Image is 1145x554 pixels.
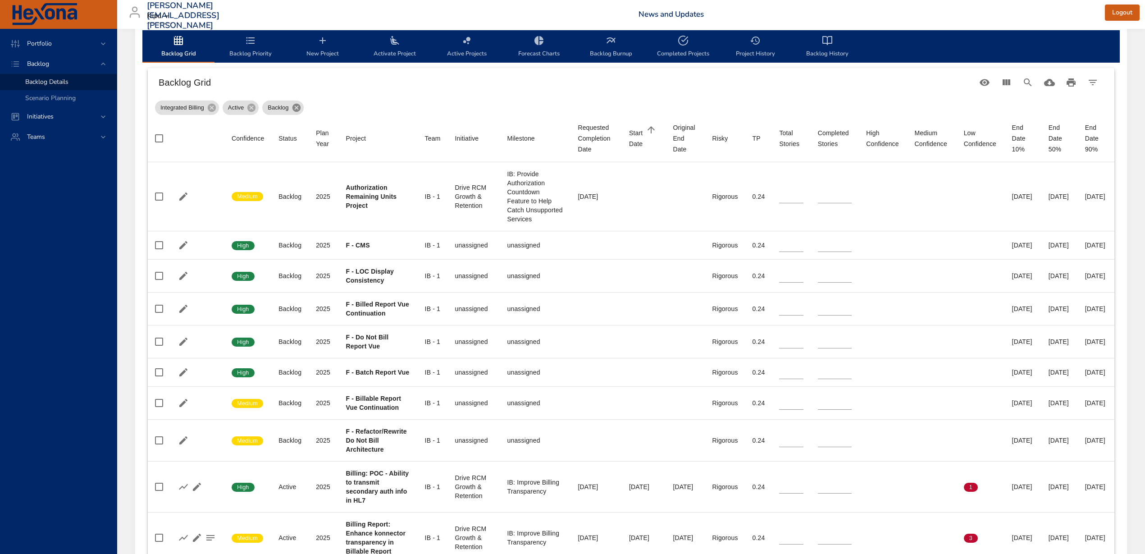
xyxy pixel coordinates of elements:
span: High [232,242,255,250]
button: Edit Project Details [177,302,190,316]
span: Active Projects [436,35,497,59]
div: unassigned [507,337,564,346]
div: Drive RCM Growth & Retention [455,473,493,500]
div: [DATE] [1049,304,1071,313]
span: Logout [1112,7,1132,18]
div: [DATE] [578,192,615,201]
div: [DATE] [1049,271,1071,280]
div: IB - 1 [425,271,441,280]
div: [DATE] [1085,398,1107,407]
div: 2025 [316,482,331,491]
span: High [232,272,255,280]
div: unassigned [507,241,564,250]
b: Authorization Remaining Units Project [346,184,397,209]
span: High [232,305,255,313]
span: Medium [232,192,263,201]
span: Teams [20,133,52,141]
span: 0 [915,483,929,491]
div: Low Confidence [964,128,998,149]
span: Medium [232,437,263,445]
span: Medium [232,399,263,407]
span: Completed Projects [652,35,714,59]
div: 2025 [316,368,331,377]
button: Search [1017,72,1039,93]
span: Backlog Burnup [580,35,642,59]
div: Rigorous [712,192,738,201]
span: Project [346,133,411,144]
div: [DATE] [1049,192,1071,201]
h6: Backlog Grid [159,75,974,90]
div: [DATE] [1049,241,1071,250]
b: F - Billable Report Vue Continuation [346,395,401,411]
button: Project Notes [204,531,217,545]
div: [DATE] [1012,398,1034,407]
div: Rigorous [712,398,738,407]
button: View Columns [995,72,1017,93]
div: [DATE] [629,482,658,491]
span: Backlog Priority [220,35,281,59]
span: High [232,483,255,491]
div: Medium Confidence [915,128,949,149]
b: F - LOC Display Consistency [346,268,394,284]
div: Active [223,101,259,115]
div: [DATE] [1012,436,1034,445]
button: Download CSV [1039,72,1060,93]
div: [DATE] [1049,368,1071,377]
div: Team [425,133,441,144]
div: Integrated Billing [155,101,219,115]
div: Backlog [278,304,301,313]
span: Portfolio [20,39,59,48]
button: Edit Project Details [177,269,190,283]
div: Requested Completion Date [578,122,615,155]
span: Medium [232,534,263,542]
div: [DATE] [1012,482,1034,491]
span: Original End Date [673,122,698,155]
div: [DATE] [1085,271,1107,280]
span: Total Stories [779,128,803,149]
div: IB - 1 [425,533,441,542]
div: Rigorous [712,436,738,445]
button: Filter Table [1082,72,1104,93]
div: Active [278,533,301,542]
div: 0.24 [753,436,765,445]
div: [DATE] [1085,304,1107,313]
div: Rigorous [712,271,738,280]
div: Backlog [262,101,303,115]
div: High Confidence [866,128,900,149]
div: 2025 [316,304,331,313]
div: unassigned [507,368,564,377]
div: [DATE] [578,533,615,542]
div: Rigorous [712,368,738,377]
div: Backlog [278,192,301,201]
div: 2025 [316,271,331,280]
div: unassigned [455,241,493,250]
div: [DATE] [1085,241,1107,250]
h3: [PERSON_NAME][EMAIL_ADDRESS][PERSON_NAME][DOMAIN_NAME] [147,1,219,40]
div: 2025 [316,398,331,407]
div: [DATE] [1085,368,1107,377]
div: unassigned [455,436,493,445]
div: unassigned [455,337,493,346]
span: Backlog [262,103,294,112]
button: Standard Views [974,72,995,93]
div: IB - 1 [425,398,441,407]
div: IB - 1 [425,192,441,201]
b: Billing: POC - Ability to transmit secondary auth info in HL7 [346,470,409,504]
div: Backlog [278,398,301,407]
div: [DATE] [1012,533,1034,542]
div: [DATE] [1085,533,1107,542]
div: Drive RCM Growth & Retention [455,524,493,551]
div: IB: Improve Billing Transparency [507,478,564,496]
div: Rigorous [712,304,738,313]
span: Backlog History [797,35,858,59]
div: IB - 1 [425,436,441,445]
span: Milestone [507,133,564,144]
div: Active [278,482,301,491]
div: Backlog [278,241,301,250]
span: Initiative [455,133,493,144]
button: Edit Project Details [177,238,190,252]
div: 0.24 [753,533,765,542]
div: Rigorous [712,482,738,491]
div: [DATE] [578,482,615,491]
